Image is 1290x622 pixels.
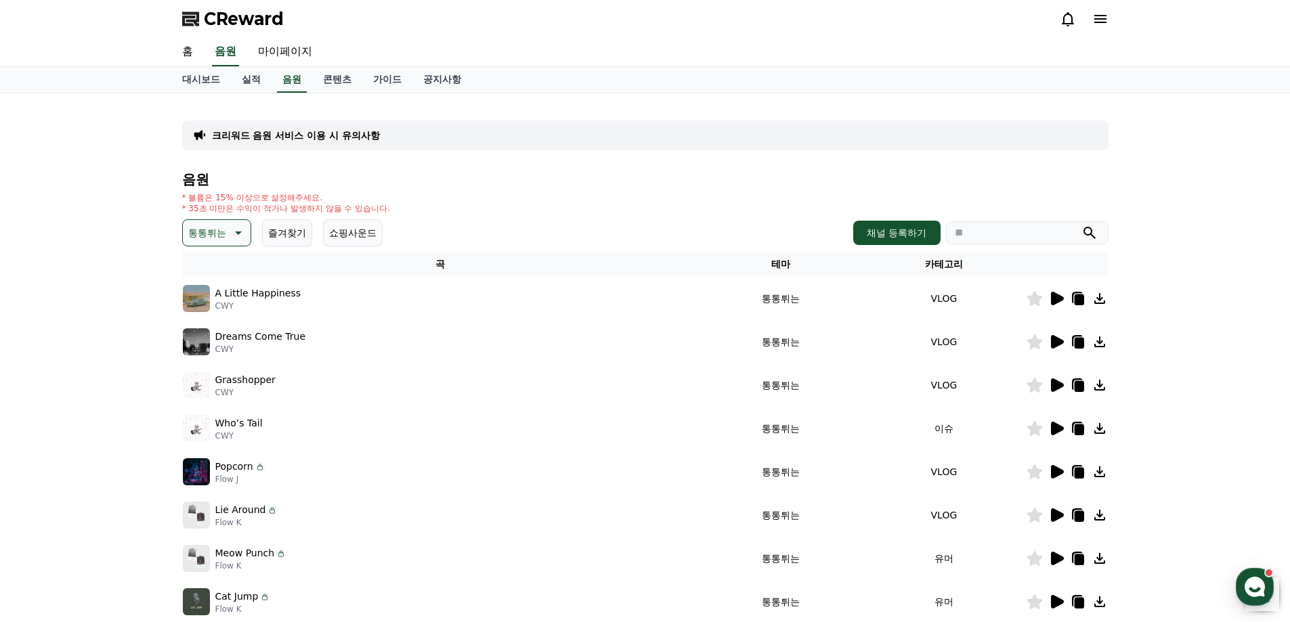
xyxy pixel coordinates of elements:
[182,219,251,246] button: 통통튀는
[215,430,263,441] p: CWY
[862,320,1025,363] td: VLOG
[862,407,1025,450] td: 이슈
[183,458,210,485] img: music
[699,450,862,493] td: 통통튀는
[215,330,306,344] p: Dreams Come True
[699,252,862,277] th: 테마
[171,67,231,93] a: 대시보드
[699,493,862,537] td: 통통튀는
[188,223,226,242] p: 통통튀는
[215,474,265,485] p: Flow J
[171,38,204,66] a: 홈
[362,67,412,93] a: 가이드
[277,67,307,93] a: 음원
[862,252,1025,277] th: 카테고리
[699,537,862,580] td: 통통튀는
[182,252,700,277] th: 곡
[215,590,259,604] p: Cat Jump
[247,38,323,66] a: 마이페이지
[215,604,271,615] p: Flow K
[183,372,210,399] img: music
[183,502,210,529] img: music
[862,450,1025,493] td: VLOG
[862,277,1025,320] td: VLOG
[699,363,862,407] td: 통통튀는
[182,203,391,214] p: * 35초 미만은 수익이 적거나 발생하지 않을 수 있습니다.
[312,67,362,93] a: 콘텐츠
[215,546,275,560] p: Meow Punch
[215,517,278,528] p: Flow K
[215,503,266,517] p: Lie Around
[862,363,1025,407] td: VLOG
[412,67,472,93] a: 공지사항
[183,588,210,615] img: music
[215,460,253,474] p: Popcorn
[212,129,380,142] a: 크리워드 음원 서비스 이용 시 유의사항
[215,373,276,387] p: Grasshopper
[182,172,1109,187] h4: 음원
[699,277,862,320] td: 통통튀는
[182,192,391,203] p: * 볼륨은 15% 이상으로 설정해주세요.
[215,301,301,311] p: CWY
[262,219,312,246] button: 즐겨찾기
[215,387,276,398] p: CWY
[853,221,940,245] button: 채널 등록하기
[215,560,287,571] p: Flow K
[182,8,284,30] a: CReward
[215,344,306,355] p: CWY
[215,286,301,301] p: A Little Happiness
[231,67,272,93] a: 실적
[183,415,210,442] img: music
[323,219,383,246] button: 쇼핑사운드
[183,328,210,355] img: music
[183,545,210,572] img: music
[699,407,862,450] td: 통통튀는
[862,537,1025,580] td: 유머
[204,8,284,30] span: CReward
[212,38,239,66] a: 음원
[699,320,862,363] td: 통통튀는
[183,285,210,312] img: music
[862,493,1025,537] td: VLOG
[215,416,263,430] p: Who’s Tail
